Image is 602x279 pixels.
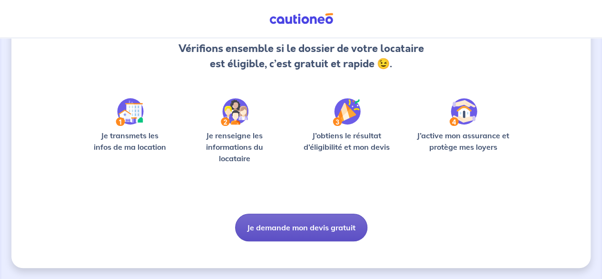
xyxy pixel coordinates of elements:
[88,130,172,153] p: Je transmets les infos de ma location
[412,130,514,153] p: J’active mon assurance et protège mes loyers
[449,98,477,126] img: /static/bfff1cf634d835d9112899e6a3df1a5d/Step-4.svg
[297,130,396,153] p: J’obtiens le résultat d’éligibilité et mon devis
[266,13,337,25] img: Cautioneo
[177,41,425,72] p: Vérifions ensemble si le dossier de votre locataire est éligible, c’est gratuit et rapide 😉.
[187,130,282,164] p: Je renseigne les informations du locataire
[221,98,248,126] img: /static/c0a346edaed446bb123850d2d04ad552/Step-2.svg
[333,98,361,126] img: /static/f3e743aab9439237c3e2196e4328bba9/Step-3.svg
[116,98,144,126] img: /static/90a569abe86eec82015bcaae536bd8e6/Step-1.svg
[235,214,367,241] button: Je demande mon devis gratuit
